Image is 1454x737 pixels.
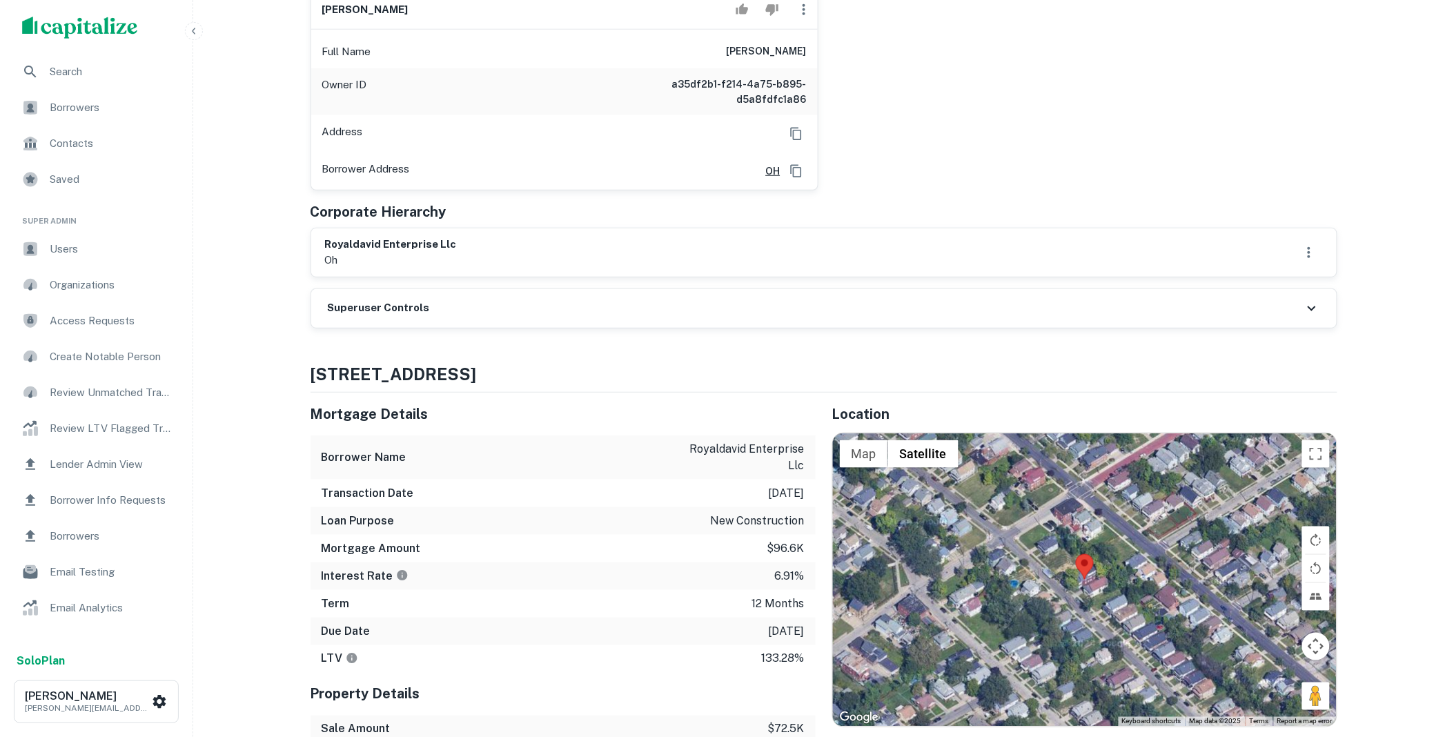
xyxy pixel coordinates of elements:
a: Review Unmatched Transactions [11,376,181,409]
h6: Term [322,596,350,612]
span: Borrowers [50,528,173,544]
p: 133.28% [762,651,805,667]
h5: Corporate Hierarchy [311,202,446,222]
a: Borrowers [11,91,181,124]
a: Open this area in Google Maps (opens a new window) [836,709,882,727]
h6: Interest Rate [322,568,409,584]
h6: a35df2b1-f214-4a75-b895-d5a8fdfc1a86 [641,77,807,107]
span: Saved [50,171,173,188]
a: OH [755,164,780,179]
p: royaldavid enterprise llc [680,441,805,474]
span: Borrower Info Requests [50,492,173,509]
svg: LTVs displayed on the website are for informational purposes only and may be reported incorrectly... [346,652,358,665]
a: Saved [11,163,181,196]
h5: Property Details [311,684,816,705]
h6: Superuser Controls [328,300,430,316]
svg: The interest rates displayed on the website are for informational purposes only and may be report... [396,569,409,582]
p: Address [322,124,363,144]
a: Users [11,233,181,266]
a: Access Requests [11,304,181,337]
a: Contacts [11,127,181,160]
button: Rotate map clockwise [1302,527,1330,554]
p: Borrower Address [322,161,410,181]
li: Super Admin [11,199,181,233]
span: Borrowers [50,99,173,116]
span: Map data ©2025 [1190,718,1241,725]
a: Email Testing [11,556,181,589]
button: Drag Pegman onto the map to open Street View [1302,682,1330,710]
button: Copy Address [786,124,807,144]
strong: Solo Plan [17,654,65,667]
button: Toggle fullscreen view [1302,440,1330,468]
a: Create Notable Person [11,340,181,373]
button: Tilt map [1302,583,1330,611]
span: Users [50,241,173,257]
a: Organizations [11,268,181,302]
p: [PERSON_NAME][EMAIL_ADDRESS][DOMAIN_NAME] [25,702,149,714]
a: Borrowers [11,520,181,553]
span: Email Analytics [50,600,173,616]
h6: [PERSON_NAME] [25,691,149,702]
a: Borrower Info Requests [11,484,181,517]
p: [DATE] [769,623,805,640]
p: [DATE] [769,485,805,502]
button: Copy Address [786,161,807,181]
p: $96.6k [767,540,805,557]
h6: Mortgage Amount [322,540,421,557]
button: Show street map [840,440,888,468]
span: Access Requests [50,313,173,329]
iframe: Chat Widget [1385,627,1454,693]
div: Email Analytics [11,591,181,625]
img: Google [836,709,882,727]
a: Review LTV Flagged Transactions [11,412,181,445]
a: Lender Admin View [11,448,181,481]
p: 12 months [752,596,805,612]
h6: LTV [322,651,358,667]
a: Report a map error [1277,718,1333,725]
h6: [PERSON_NAME] [727,43,807,60]
span: Search [50,63,173,80]
button: Map camera controls [1302,633,1330,660]
button: Rotate map counterclockwise [1302,555,1330,582]
h6: Due Date [322,623,371,640]
p: Owner ID [322,77,367,107]
button: Keyboard shortcuts [1122,717,1181,727]
img: capitalize-logo.png [22,17,138,39]
span: Review LTV Flagged Transactions [50,420,173,437]
span: Create Notable Person [50,348,173,365]
p: 6.91% [775,568,805,584]
h5: Location [832,404,1337,424]
h6: Borrower Name [322,449,406,466]
span: Lender Admin View [50,456,173,473]
h5: Mortgage Details [311,404,816,424]
button: [PERSON_NAME][PERSON_NAME][EMAIL_ADDRESS][DOMAIN_NAME] [14,680,179,723]
span: Organizations [50,277,173,293]
span: Contacts [50,135,173,152]
h6: royaldavid enterprise llc [325,237,457,253]
h6: Loan Purpose [322,513,395,529]
a: SoloPlan [17,653,65,669]
span: Review Unmatched Transactions [50,384,173,401]
a: Terms (opens in new tab) [1250,718,1269,725]
h6: [PERSON_NAME] [322,2,409,18]
span: Email Testing [50,564,173,580]
p: oh [325,252,457,268]
button: Show satellite imagery [888,440,959,468]
a: Search [11,55,181,88]
p: Full Name [322,43,371,60]
h4: [STREET_ADDRESS] [311,362,1337,386]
